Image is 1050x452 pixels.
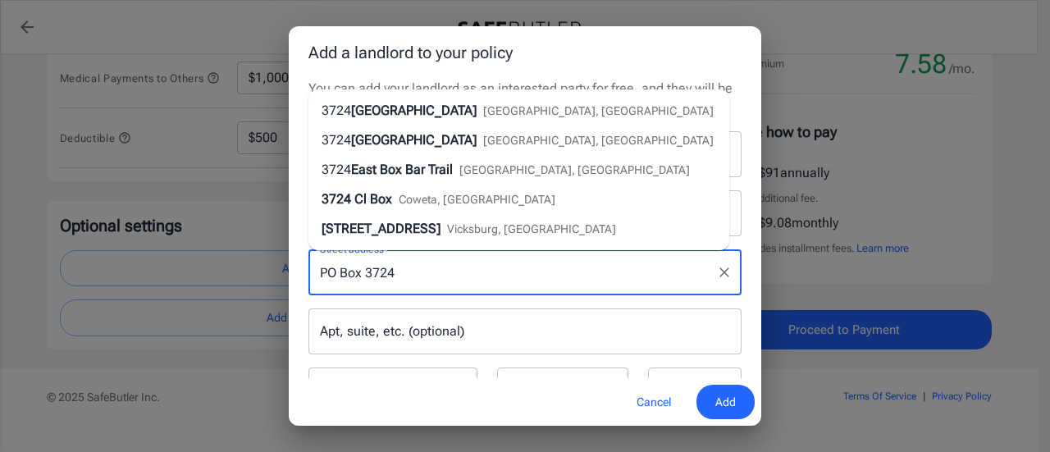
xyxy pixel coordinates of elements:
span: 3724 [322,103,351,118]
span: [GEOGRAPHIC_DATA], [GEOGRAPHIC_DATA] [483,104,714,117]
span: Add [715,392,736,413]
span: [GEOGRAPHIC_DATA], [GEOGRAPHIC_DATA] [459,163,690,176]
span: [GEOGRAPHIC_DATA], [GEOGRAPHIC_DATA] [483,134,714,147]
button: Clear [713,261,736,284]
button: Cancel [618,385,690,420]
p: You can add your landlord as an interested party for free, and they will be notified for your pol... [308,79,742,118]
span: [GEOGRAPHIC_DATA] [351,132,477,148]
span: 3724 Cl Box [322,191,392,207]
button: Add [696,385,755,420]
span: Vicksburg, [GEOGRAPHIC_DATA] [447,222,616,235]
h2: Add a landlord to your policy [289,26,761,79]
span: 3724 [322,162,351,177]
span: [STREET_ADDRESS] [322,221,441,236]
span: 3724 [322,132,351,148]
span: [GEOGRAPHIC_DATA] [351,103,477,118]
span: Coweta, [GEOGRAPHIC_DATA] [399,193,555,206]
span: East Box Bar Trail [351,162,453,177]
